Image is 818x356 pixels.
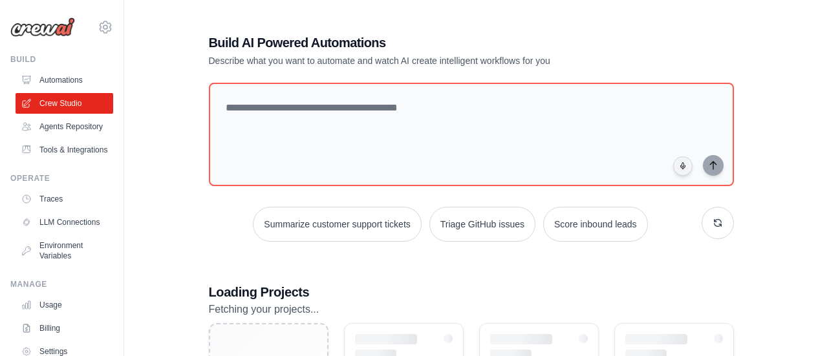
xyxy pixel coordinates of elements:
div: Build [10,54,113,65]
div: Manage [10,279,113,289]
a: Environment Variables [16,235,113,266]
a: LLM Connections [16,212,113,233]
div: Operate [10,173,113,183]
a: Tools & Integrations [16,140,113,160]
a: Usage [16,295,113,315]
a: Agents Repository [16,116,113,137]
img: Logo [10,17,75,37]
button: Click to speak your automation idea [673,156,693,176]
a: Traces [16,189,113,209]
a: Automations [16,70,113,90]
a: Crew Studio [16,93,113,114]
a: Billing [16,318,113,339]
h3: Loading Projects [209,283,734,301]
p: Describe what you want to automate and watch AI create intelligent workflows for you [209,54,643,67]
button: Triage GitHub issues [429,207,535,242]
p: Fetching your projects... [209,301,734,318]
button: Get new suggestions [702,207,734,239]
button: Score inbound leads [543,207,648,242]
button: Summarize customer support tickets [253,207,421,242]
h1: Build AI Powered Automations [209,34,643,52]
